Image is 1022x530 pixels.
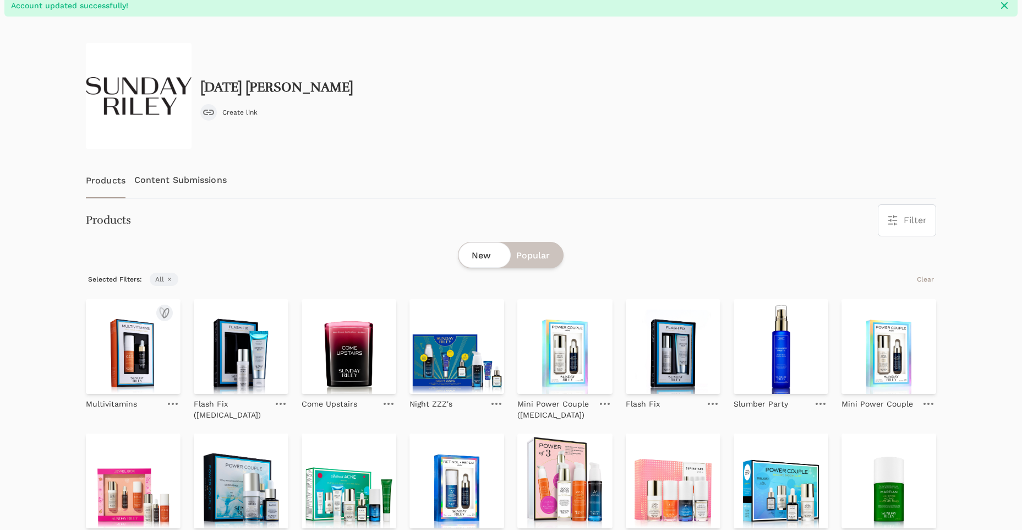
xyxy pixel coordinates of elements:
a: Slumber Party [734,394,788,409]
img: Night ZZZ's [409,299,504,394]
img: Superstars [626,434,720,528]
img: Flash Fix (Glycolic Acid) [194,299,288,394]
img: All About Acne [302,434,396,528]
span: All [150,273,178,286]
p: Night ZZZ's [409,398,452,409]
a: Flash Fix ([MEDICAL_DATA]) [194,394,269,420]
img: sr-logo.png [86,43,192,149]
p: Come Upstairs [302,398,357,409]
a: Come Upstairs [302,394,357,409]
button: Filter [878,205,936,236]
span: Create link [222,108,258,117]
p: Slumber Party [734,398,788,409]
a: Products [86,162,125,198]
p: Flash Fix [626,398,660,409]
img: Power Couple [734,434,828,528]
a: Content Submissions [134,162,227,198]
a: Mini Power Couple [841,394,913,409]
span: New [472,249,491,262]
img: Jewel Box [86,434,181,528]
h3: Products [86,213,131,228]
img: Multivitamins [86,299,181,394]
img: Power Couple (Glycolic Acid) [194,434,288,528]
p: Flash Fix ([MEDICAL_DATA]) [194,398,269,420]
img: Mini Power Couple (Glycolic Acid) [517,299,612,394]
a: Flash Fix [626,394,660,409]
p: Mini Power Couple ([MEDICAL_DATA]) [517,398,592,420]
img: Martian [841,434,936,528]
a: Mini Power Couple ([MEDICAL_DATA]) [517,394,592,420]
button: Clear [915,273,936,286]
span: Popular [516,249,550,262]
img: Power Of 3 [517,434,612,528]
img: Come Upstairs [302,299,396,394]
span: Selected Filters: [86,273,144,286]
img: Flash Fix [626,299,720,394]
img: Slumber Party [734,299,828,394]
button: Create link [200,104,258,121]
img: Mini Retinol + Repeat [409,434,504,528]
p: Multivitamins [86,398,137,409]
span: Filter [904,214,927,227]
a: Multivitamins [86,394,137,409]
a: Night ZZZ's [409,394,452,409]
img: Mini Power Couple [841,299,936,394]
p: Mini Power Couple [841,398,913,409]
h2: [DATE] [PERSON_NAME] [200,80,353,95]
